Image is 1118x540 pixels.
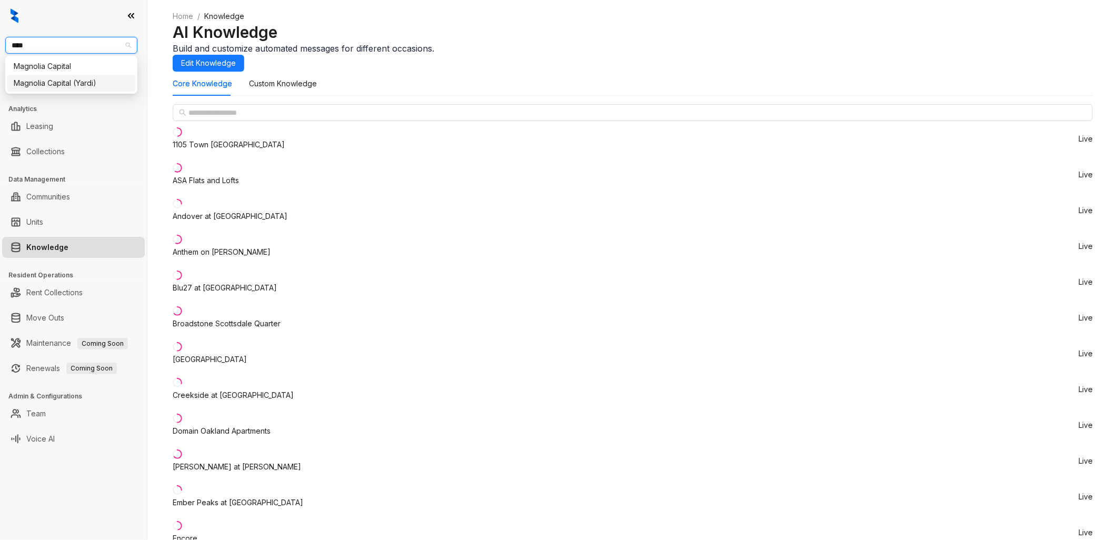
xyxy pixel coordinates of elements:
[173,175,239,186] div: ASA Flats and Lofts
[8,392,147,401] h3: Admin & Configurations
[1079,386,1093,393] span: Live
[8,104,147,114] h3: Analytics
[2,333,145,354] li: Maintenance
[171,11,195,22] a: Home
[173,389,294,401] div: Creekside at [GEOGRAPHIC_DATA]
[249,78,317,89] div: Custom Knowledge
[2,237,145,258] li: Knowledge
[26,307,64,328] a: Move Outs
[173,461,301,473] div: [PERSON_NAME] at [PERSON_NAME]
[77,338,128,349] span: Coming Soon
[173,139,285,151] div: 1105 Town [GEOGRAPHIC_DATA]
[1079,207,1093,214] span: Live
[179,109,186,116] span: search
[14,77,129,89] div: Magnolia Capital (Yardi)
[14,61,129,72] div: Magnolia Capital
[26,116,53,137] a: Leasing
[197,11,200,22] li: /
[1079,314,1093,322] span: Live
[26,358,117,379] a: RenewalsComing Soon
[2,428,145,449] li: Voice AI
[173,55,244,72] button: Edit Knowledge
[181,57,236,69] span: Edit Knowledge
[173,22,1093,42] h2: AI Knowledge
[26,212,43,233] a: Units
[26,403,46,424] a: Team
[11,8,18,23] img: logo
[8,271,147,280] h3: Resident Operations
[173,78,232,89] div: Core Knowledge
[173,282,277,294] div: Blu27 at [GEOGRAPHIC_DATA]
[7,58,135,75] div: Magnolia Capital
[173,354,247,365] div: [GEOGRAPHIC_DATA]
[26,282,83,303] a: Rent Collections
[1079,350,1093,357] span: Live
[2,141,145,162] li: Collections
[26,186,70,207] a: Communities
[66,363,117,374] span: Coming Soon
[1079,493,1093,501] span: Live
[26,141,65,162] a: Collections
[1079,171,1093,178] span: Live
[26,428,55,449] a: Voice AI
[2,71,145,92] li: Leads
[2,307,145,328] li: Move Outs
[173,246,271,258] div: Anthem on [PERSON_NAME]
[2,116,145,137] li: Leasing
[2,358,145,379] li: Renewals
[173,211,287,222] div: Andover at [GEOGRAPHIC_DATA]
[8,175,147,184] h3: Data Management
[173,42,1093,55] div: Build and customize automated messages for different occasions.
[2,212,145,233] li: Units
[1079,278,1093,286] span: Live
[7,75,135,92] div: Magnolia Capital (Yardi)
[173,318,281,329] div: Broadstone Scottsdale Quarter
[2,186,145,207] li: Communities
[26,237,68,258] a: Knowledge
[2,403,145,424] li: Team
[1079,422,1093,429] span: Live
[1079,243,1093,250] span: Live
[1079,135,1093,143] span: Live
[173,425,271,437] div: Domain Oakland Apartments
[2,282,145,303] li: Rent Collections
[204,12,244,21] span: Knowledge
[1079,457,1093,465] span: Live
[1079,529,1093,536] span: Live
[173,497,303,508] div: Ember Peaks at [GEOGRAPHIC_DATA]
